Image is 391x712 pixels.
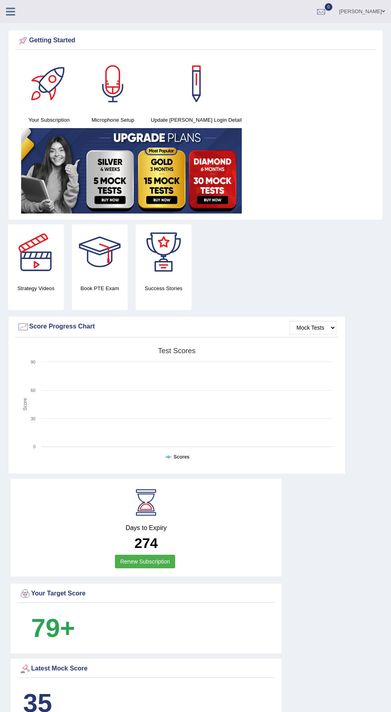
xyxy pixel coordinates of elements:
tspan: Scores [174,454,190,460]
div: Score Progress Chart [17,321,336,333]
h4: Book PTE Exam [72,284,128,293]
h4: Success Stories [136,284,192,293]
h4: Microphone Setup [85,116,141,124]
text: 60 [31,388,36,393]
b: 79+ [31,613,75,643]
text: 0 [33,444,36,449]
h4: Strategy Videos [8,284,64,293]
span: 0 [325,3,333,11]
h4: Days to Expiry [19,524,273,532]
div: Getting Started [17,35,374,47]
text: 30 [31,416,36,421]
a: Renew Subscription [115,555,175,568]
div: Your Target Score [19,588,273,600]
h4: Your Subscription [21,116,77,124]
text: 90 [31,360,36,364]
h4: Update [PERSON_NAME] Login Detail [149,116,244,124]
img: small5.jpg [21,128,242,214]
tspan: Score [22,398,28,411]
tspan: Test scores [158,347,195,355]
div: Latest Mock Score [19,663,273,675]
b: 274 [134,535,158,551]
